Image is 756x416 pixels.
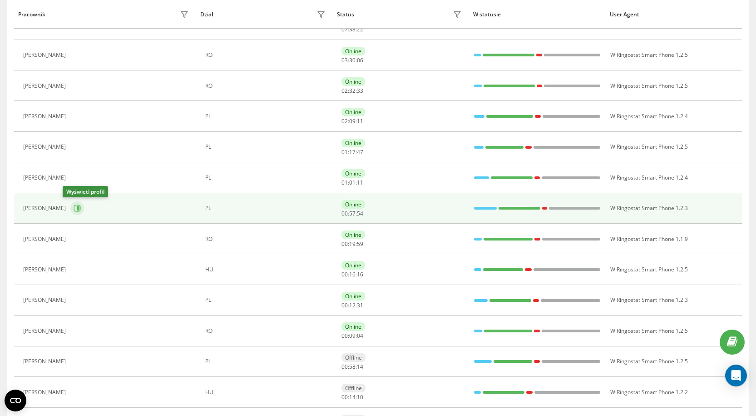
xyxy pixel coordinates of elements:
div: PL [205,175,328,181]
span: 04 [357,332,363,340]
span: W Ringostat Smart Phone 1.2.3 [610,296,688,304]
div: : : [341,241,363,247]
span: 11 [357,179,363,186]
div: User Agent [610,11,738,18]
div: RO [205,236,328,242]
span: W Ringostat Smart Phone 1.2.5 [610,357,688,365]
span: W Ringostat Smart Phone 1.2.5 [610,266,688,273]
span: 19 [349,240,356,248]
div: : : [341,180,363,186]
span: 00 [341,393,348,401]
span: 09 [349,117,356,125]
div: : : [341,57,363,64]
span: 00 [341,271,348,278]
div: [PERSON_NAME] [23,52,68,58]
div: : : [341,333,363,339]
span: 22 [357,25,363,33]
span: 03 [341,56,348,64]
div: : : [341,211,363,217]
div: [PERSON_NAME] [23,266,68,273]
span: 59 [357,240,363,248]
div: PL [205,113,328,120]
div: PL [205,297,328,303]
span: 16 [357,271,363,278]
div: Status [337,11,354,18]
div: PL [205,205,328,211]
span: 16 [349,271,356,278]
span: 01 [349,179,356,186]
span: 00 [341,301,348,309]
span: 17 [349,148,356,156]
div: [PERSON_NAME] [23,236,68,242]
div: Online [341,108,365,116]
div: [PERSON_NAME] [23,328,68,334]
span: 09 [349,332,356,340]
span: W Ringostat Smart Phone 1.2.5 [610,51,688,59]
div: Online [341,231,365,239]
span: 57 [349,210,356,217]
div: [PERSON_NAME] [23,205,68,211]
div: [PERSON_NAME] [23,144,68,150]
div: [PERSON_NAME] [23,297,68,303]
div: RO [205,83,328,89]
div: [PERSON_NAME] [23,113,68,120]
span: W Ringostat Smart Phone 1.2.4 [610,174,688,181]
span: W Ringostat Smart Phone 1.1.9 [610,235,688,243]
div: HU [205,389,328,396]
div: : : [341,364,363,370]
div: [PERSON_NAME] [23,358,68,365]
span: 14 [349,393,356,401]
span: W Ringostat Smart Phone 1.2.5 [610,143,688,150]
span: 11 [357,117,363,125]
span: 38 [349,25,356,33]
div: Open Intercom Messenger [725,365,747,386]
div: Online [341,77,365,86]
div: Online [341,169,365,178]
span: 01 [341,179,348,186]
span: 00 [341,240,348,248]
div: Dział [200,11,213,18]
span: 02 [341,117,348,125]
div: Online [341,200,365,209]
span: W Ringostat Smart Phone 1.2.5 [610,82,688,90]
div: HU [205,266,328,273]
span: 33 [357,87,363,95]
div: Online [341,47,365,55]
span: 14 [357,363,363,371]
div: Pracownik [18,11,45,18]
div: : : [341,88,363,94]
span: 10 [357,393,363,401]
span: 06 [357,56,363,64]
div: [PERSON_NAME] [23,83,68,89]
span: 00 [341,363,348,371]
div: : : [341,302,363,309]
span: W Ringostat Smart Phone 1.2.5 [610,327,688,335]
span: 02 [341,87,348,95]
div: Online [341,139,365,147]
span: 47 [357,148,363,156]
div: [PERSON_NAME] [23,175,68,181]
span: 54 [357,210,363,217]
div: PL [205,358,328,365]
span: 07 [341,25,348,33]
div: Online [341,322,365,331]
div: Online [341,292,365,301]
div: W statusie [473,11,601,18]
span: 00 [341,210,348,217]
span: W Ringostat Smart Phone 1.2.2 [610,388,688,396]
div: : : [341,394,363,401]
div: PL [205,144,328,150]
div: RO [205,328,328,334]
div: : : [341,26,363,33]
div: : : [341,271,363,278]
div: Offline [341,384,366,392]
span: W Ringostat Smart Phone 1.2.4 [610,112,688,120]
span: 00 [341,332,348,340]
div: Offline [341,353,366,362]
span: 01 [341,148,348,156]
div: : : [341,118,363,125]
span: 30 [349,56,356,64]
span: 58 [349,363,356,371]
div: [PERSON_NAME] [23,389,68,396]
div: Online [341,261,365,270]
